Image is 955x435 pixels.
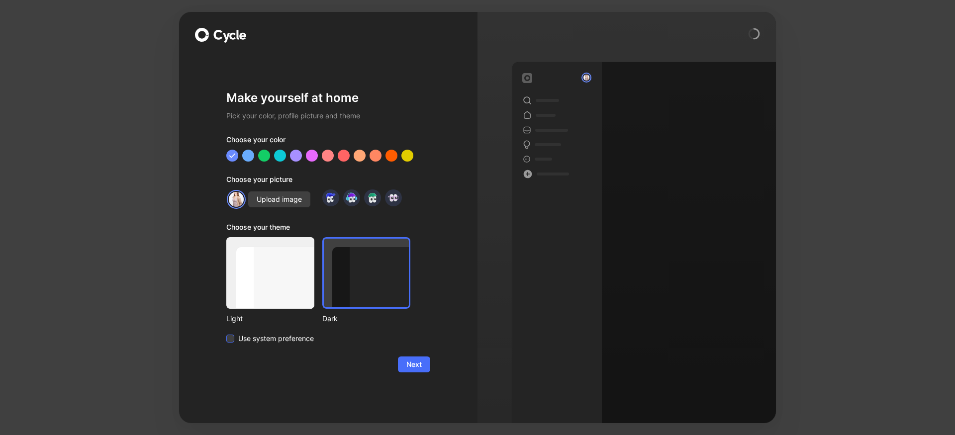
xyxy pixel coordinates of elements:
[324,191,337,204] img: avatar
[366,191,379,204] img: avatar
[226,174,430,189] div: Choose your picture
[248,191,310,207] button: Upload image
[226,134,430,150] div: Choose your color
[322,313,410,325] div: Dark
[257,193,302,205] span: Upload image
[238,333,314,345] span: Use system preference
[226,221,410,237] div: Choose your theme
[226,313,314,325] div: Light
[226,90,430,106] h1: Make yourself at home
[228,191,245,208] img: avatar
[406,358,422,370] span: Next
[386,191,400,204] img: avatar
[582,74,590,82] img: avatar
[226,110,430,122] h2: Pick your color, profile picture and theme
[345,191,358,204] img: avatar
[398,356,430,372] button: Next
[522,73,532,83] img: workspace-default-logo-wX5zAyuM.png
